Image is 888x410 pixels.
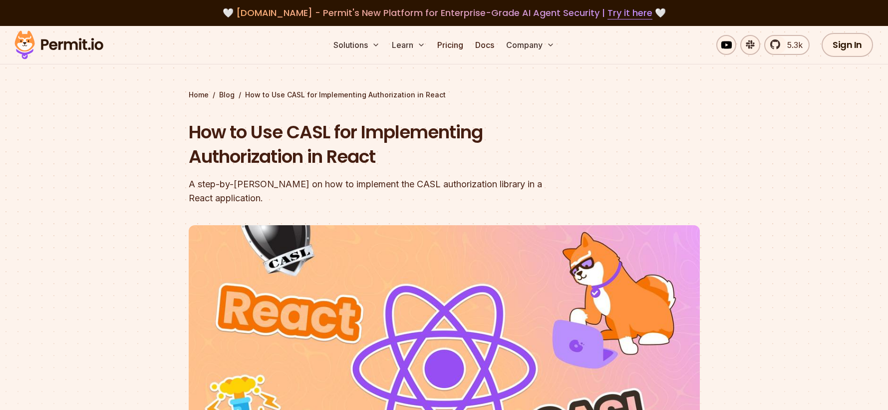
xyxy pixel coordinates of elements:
[236,6,652,19] span: [DOMAIN_NAME] - Permit's New Platform for Enterprise-Grade AI Agent Security |
[433,35,467,55] a: Pricing
[764,35,810,55] a: 5.3k
[781,39,803,51] span: 5.3k
[822,33,873,57] a: Sign In
[607,6,652,19] a: Try it here
[189,90,209,100] a: Home
[329,35,384,55] button: Solutions
[388,35,429,55] button: Learn
[219,90,235,100] a: Blog
[10,28,108,62] img: Permit logo
[189,120,572,169] h1: How to Use CASL for Implementing Authorization in React
[24,6,864,20] div: 🤍 🤍
[189,90,700,100] div: / /
[502,35,559,55] button: Company
[189,177,572,205] div: A step-by-[PERSON_NAME] on how to implement the CASL authorization library in a React application.
[471,35,498,55] a: Docs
